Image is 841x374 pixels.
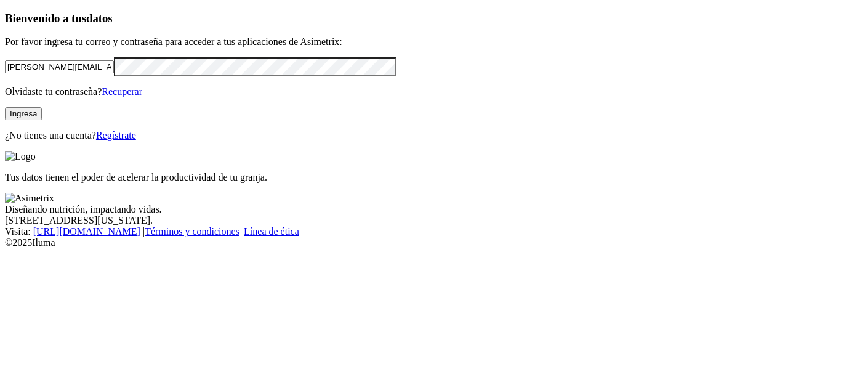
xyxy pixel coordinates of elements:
div: [STREET_ADDRESS][US_STATE]. [5,215,836,226]
a: Línea de ética [244,226,299,237]
div: Diseñando nutrición, impactando vidas. [5,204,836,215]
p: Por favor ingresa tu correo y contraseña para acceder a tus aplicaciones de Asimetrix: [5,36,836,47]
img: Logo [5,151,36,162]
span: datos [86,12,113,25]
a: Recuperar [102,86,142,97]
input: Tu correo [5,60,114,73]
button: Ingresa [5,107,42,120]
img: Asimetrix [5,193,54,204]
div: Visita : | | [5,226,836,237]
div: © 2025 Iluma [5,237,836,248]
a: Regístrate [96,130,136,140]
p: Tus datos tienen el poder de acelerar la productividad de tu granja. [5,172,836,183]
p: Olvidaste tu contraseña? [5,86,836,97]
a: Términos y condiciones [145,226,239,237]
h3: Bienvenido a tus [5,12,836,25]
p: ¿No tienes una cuenta? [5,130,836,141]
a: [URL][DOMAIN_NAME] [33,226,140,237]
